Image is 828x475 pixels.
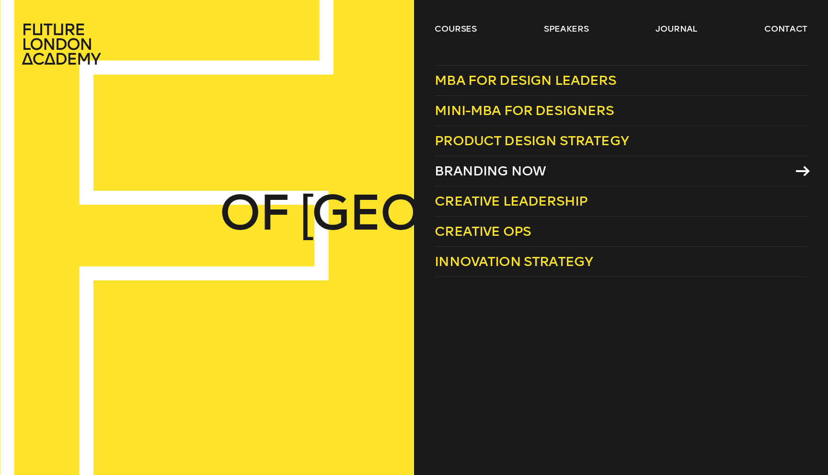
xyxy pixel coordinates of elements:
a: Creative Leadership [435,186,807,217]
a: Innovation Strategy [435,247,807,277]
a: courses [435,23,477,35]
span: Innovation Strategy [435,254,593,269]
a: Product Design Strategy [435,126,807,156]
a: Mini-MBA for Designers [435,96,807,126]
a: Creative Ops [435,217,807,247]
a: journal [655,23,697,35]
span: Creative Ops [435,223,531,239]
a: MBA for Design Leaders [435,65,807,96]
a: Branding Now [435,156,807,186]
span: Product Design Strategy [435,133,629,149]
a: contact [764,23,807,35]
span: Mini-MBA for Designers [435,103,614,118]
span: MBA for Design Leaders [435,72,616,88]
a: speakers [544,23,588,35]
span: Creative Leadership [435,193,587,209]
span: Branding Now [435,163,546,179]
